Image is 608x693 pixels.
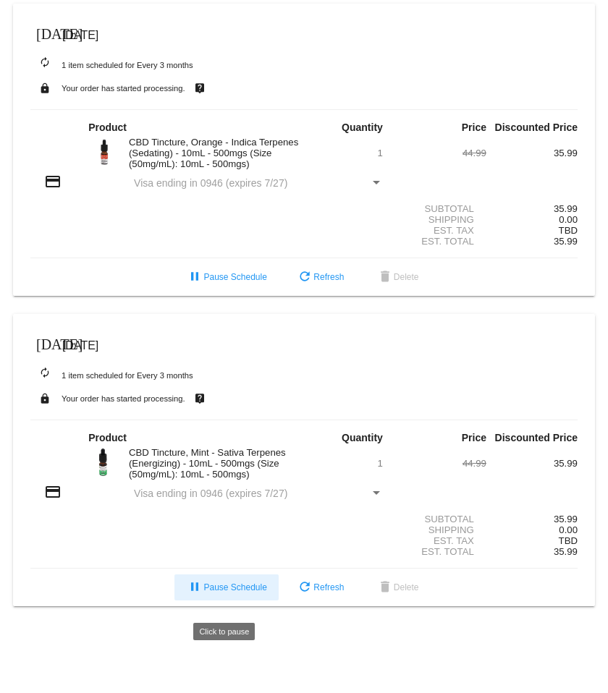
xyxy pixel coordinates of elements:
[186,269,203,286] mat-icon: pause
[376,269,394,286] mat-icon: delete
[486,514,578,524] div: 35.99
[62,84,185,93] small: Your order has started processing.
[186,272,266,282] span: Pause Schedule
[134,488,287,499] span: Visa ending in 0946 (expires 7/27)
[296,272,344,282] span: Refresh
[342,432,383,443] strong: Quantity
[376,272,419,282] span: Delete
[486,203,578,214] div: 35.99
[44,483,62,501] mat-icon: credit_card
[365,574,431,600] button: Delete
[376,582,419,592] span: Delete
[395,225,486,236] div: Est. Tax
[174,264,278,290] button: Pause Schedule
[36,334,54,352] mat-icon: [DATE]
[296,579,313,597] mat-icon: refresh
[284,574,355,600] button: Refresh
[36,365,54,382] mat-icon: autorenew
[342,122,383,133] strong: Quantity
[134,177,383,189] mat-select: Payment Method
[36,54,54,72] mat-icon: autorenew
[134,488,383,499] mat-select: Payment Method
[36,79,54,98] mat-icon: lock
[88,432,127,443] strong: Product
[122,137,304,169] div: CBD Tincture, Orange - Indica Terpenes (Sedating) - 10mL - 500mgs (Size (50mg/mL): 10mL - 500mgs)
[395,524,486,535] div: Shipping
[174,574,278,600] button: Pause Schedule
[376,579,394,597] mat-icon: delete
[36,24,54,41] mat-icon: [DATE]
[296,269,313,286] mat-icon: refresh
[395,458,486,469] div: 44.99
[395,214,486,225] div: Shipping
[365,264,431,290] button: Delete
[284,264,355,290] button: Refresh
[395,514,486,524] div: Subtotal
[186,579,203,597] mat-icon: pause
[486,148,578,158] div: 35.99
[559,524,578,535] span: 0.00
[395,148,486,158] div: 44.99
[88,137,120,166] img: Indica-Orange-500.png
[191,389,208,408] mat-icon: live_help
[559,535,578,546] span: TBD
[462,122,486,133] strong: Price
[554,236,578,247] span: 35.99
[44,173,62,190] mat-icon: credit_card
[395,203,486,214] div: Subtotal
[296,582,344,592] span: Refresh
[395,236,486,247] div: Est. Total
[62,394,185,403] small: Your order has started processing.
[462,432,486,443] strong: Price
[377,458,382,469] span: 1
[30,371,193,380] small: 1 item scheduled for Every 3 months
[559,214,578,225] span: 0.00
[559,225,578,236] span: TBD
[186,582,266,592] span: Pause Schedule
[30,61,193,69] small: 1 item scheduled for Every 3 months
[134,177,287,189] span: Visa ending in 0946 (expires 7/27)
[88,122,127,133] strong: Product
[486,458,578,469] div: 35.99
[36,389,54,408] mat-icon: lock
[495,122,578,133] strong: Discounted Price
[377,148,382,158] span: 1
[88,448,119,477] img: Sativa-Mint-500-2.png
[191,79,208,98] mat-icon: live_help
[495,432,578,443] strong: Discounted Price
[554,546,578,557] span: 35.99
[122,447,304,480] div: CBD Tincture, Mint - Sativa Terpenes (Energizing) - 10mL - 500mgs (Size (50mg/mL): 10mL - 500mgs)
[395,535,486,546] div: Est. Tax
[395,546,486,557] div: Est. Total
